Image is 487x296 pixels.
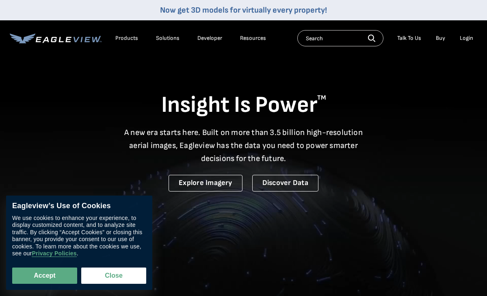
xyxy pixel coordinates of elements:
[12,215,146,257] div: We use cookies to enhance your experience, to display customized content, and to analyze site tra...
[12,268,77,284] button: Accept
[81,268,146,284] button: Close
[240,35,266,42] div: Resources
[317,94,326,102] sup: TM
[12,202,146,211] div: Eagleview’s Use of Cookies
[156,35,180,42] div: Solutions
[169,175,242,192] a: Explore Imagery
[397,35,421,42] div: Talk To Us
[32,250,76,257] a: Privacy Policies
[297,30,383,46] input: Search
[10,91,477,120] h1: Insight Is Power
[252,175,318,192] a: Discover Data
[119,126,368,165] p: A new era starts here. Built on more than 3.5 billion high-resolution aerial images, Eagleview ha...
[160,5,327,15] a: Now get 3D models for virtually every property!
[197,35,222,42] a: Developer
[436,35,445,42] a: Buy
[460,35,473,42] div: Login
[115,35,138,42] div: Products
